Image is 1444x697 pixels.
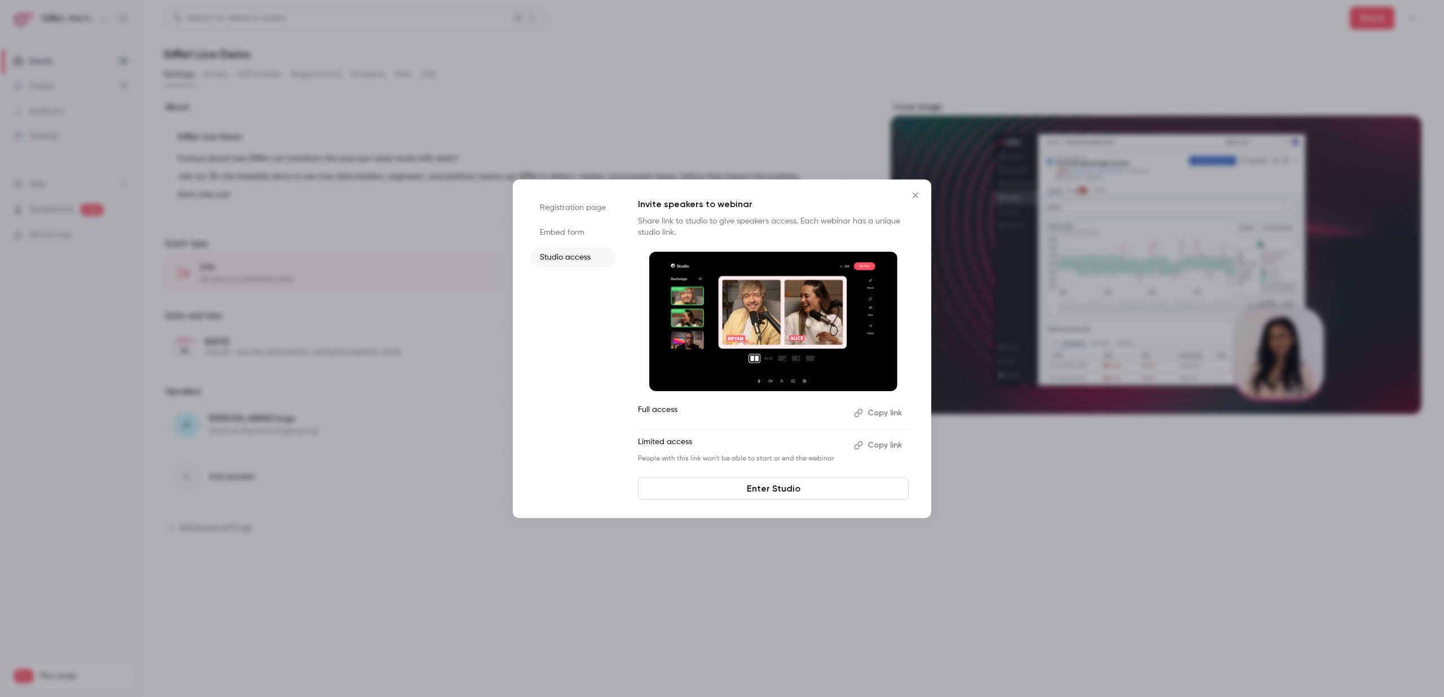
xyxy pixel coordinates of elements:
p: Invite speakers to webinar [638,198,909,211]
a: Enter Studio [638,477,909,500]
p: People with this link won't be able to start or end the webinar [638,454,845,463]
li: Embed form [531,222,615,243]
button: Close [904,184,927,207]
button: Copy link [849,436,909,454]
p: Full access [638,404,845,422]
button: Copy link [849,404,909,422]
img: Invite speakers to webinar [649,252,897,392]
li: Studio access [531,247,615,268]
p: Share link to studio to give speakers access. Each webinar has a unique studio link. [638,216,909,238]
li: Registration page [531,198,615,218]
p: Limited access [638,436,845,454]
